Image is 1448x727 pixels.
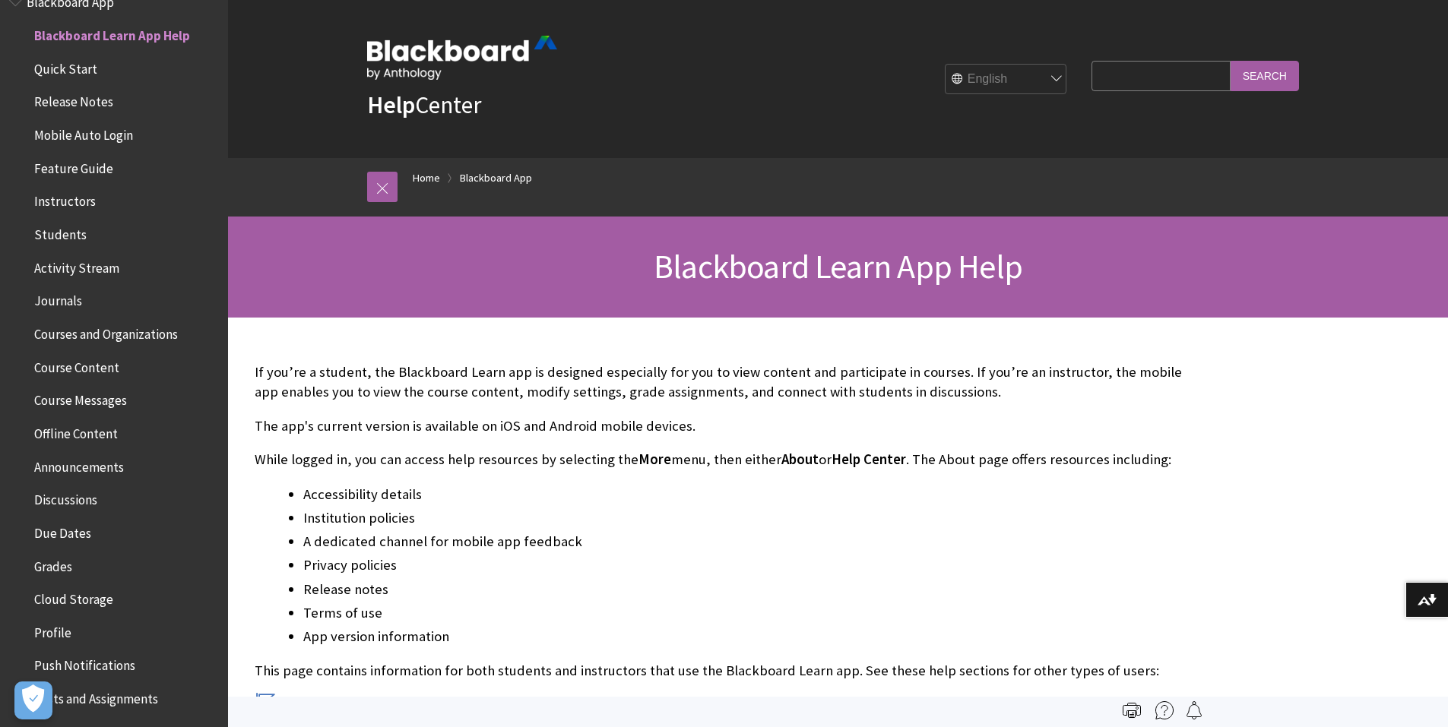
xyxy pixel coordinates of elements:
a: Blackboard App [460,169,532,188]
img: Blackboard by Anthology [367,36,557,80]
li: Terms of use [303,602,1197,624]
span: Course Messages [34,388,127,409]
li: Privacy policies [303,555,1197,576]
span: Grades [34,554,72,574]
span: Release Notes [34,90,113,110]
input: Search [1231,61,1299,90]
li: Institution policies [303,507,1197,529]
img: Print [1123,701,1141,719]
span: Help Center [832,450,906,468]
span: Announcements [34,454,124,475]
p: If you’re a student, the Blackboard Learn app is designed especially for you to view content and ... [255,362,1197,402]
span: Instructors [34,189,96,210]
span: Tests and Assignments [34,686,158,706]
span: Students [34,222,87,242]
span: Due Dates [34,520,91,541]
img: Follow this page [1185,701,1203,719]
p: see for release notes and known issues [255,695,1197,712]
p: The app's current version is available on iOS and Android mobile devices. [255,416,1197,436]
span: Feature Guide [34,156,113,176]
span: Quick Start [34,56,97,77]
span: Discussions [34,487,97,507]
span: Push Notifications [34,653,135,674]
span: Courses and Organizations [34,321,178,342]
span: Blackboard Learn App Help [654,245,1022,287]
span: Offline Content [34,421,118,441]
span: Profile [34,620,71,640]
img: More help [1155,701,1174,719]
span: Cloud Storage [34,586,113,607]
span: Blackboard Learn App Help [34,23,190,43]
span: Activity Stream [34,255,119,276]
p: While logged in, you can access help resources by selecting the menu, then either or . The About ... [255,450,1197,469]
strong: Help [367,90,415,120]
span: More [638,450,671,468]
span: Journals [34,289,82,309]
a: HelpCenter [367,90,481,120]
p: This page contains information for both students and instructors that use the Blackboard Learn ap... [255,661,1197,681]
a: Home [413,169,440,188]
span: About [781,450,819,468]
button: Open Preferences [14,681,52,719]
li: App version information [303,626,1197,647]
span: Mobile Auto Login [34,122,133,143]
select: Site Language Selector [946,65,1067,95]
li: Accessibility details [303,484,1197,505]
li: Release notes [303,579,1197,600]
li: A dedicated channel for mobile app feedback [303,531,1197,552]
span: Course Content [34,355,119,375]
